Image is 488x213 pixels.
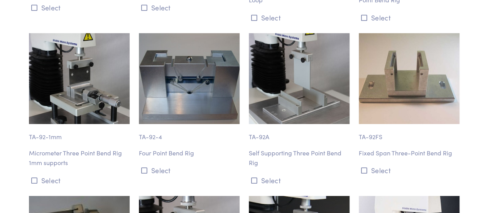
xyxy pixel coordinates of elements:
[359,124,459,142] p: TA-92FS
[29,174,130,187] button: Select
[249,148,350,168] p: Self Supporting Three Point Bend Rig
[249,124,350,142] p: TA-92A
[29,124,130,142] p: TA-92-1mm
[249,33,350,124] img: ta-92a_self-supported-adjustable-three-point-bend-rig.jpg
[139,164,240,177] button: Select
[359,11,459,24] button: Select
[249,11,350,24] button: Select
[139,33,240,124] img: ta-92-4_fourpointbendrig.jpg
[249,174,350,187] button: Select
[139,148,240,158] p: Four Point Bend Rig
[29,1,130,14] button: Select
[29,148,130,168] p: Micrometer Three Point Bend Rig 1mm supports
[359,33,459,124] img: bend-ta_92fs-fixed-span-three-point-bend-rig.jpg
[139,1,240,14] button: Select
[139,124,240,142] p: TA-92-4
[359,164,459,177] button: Select
[29,33,130,124] img: ta-92-1mm_micrometer-three-point-bend-rig_0269.jpg
[359,148,459,158] p: Fixed Span Three-Point Bend Rig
